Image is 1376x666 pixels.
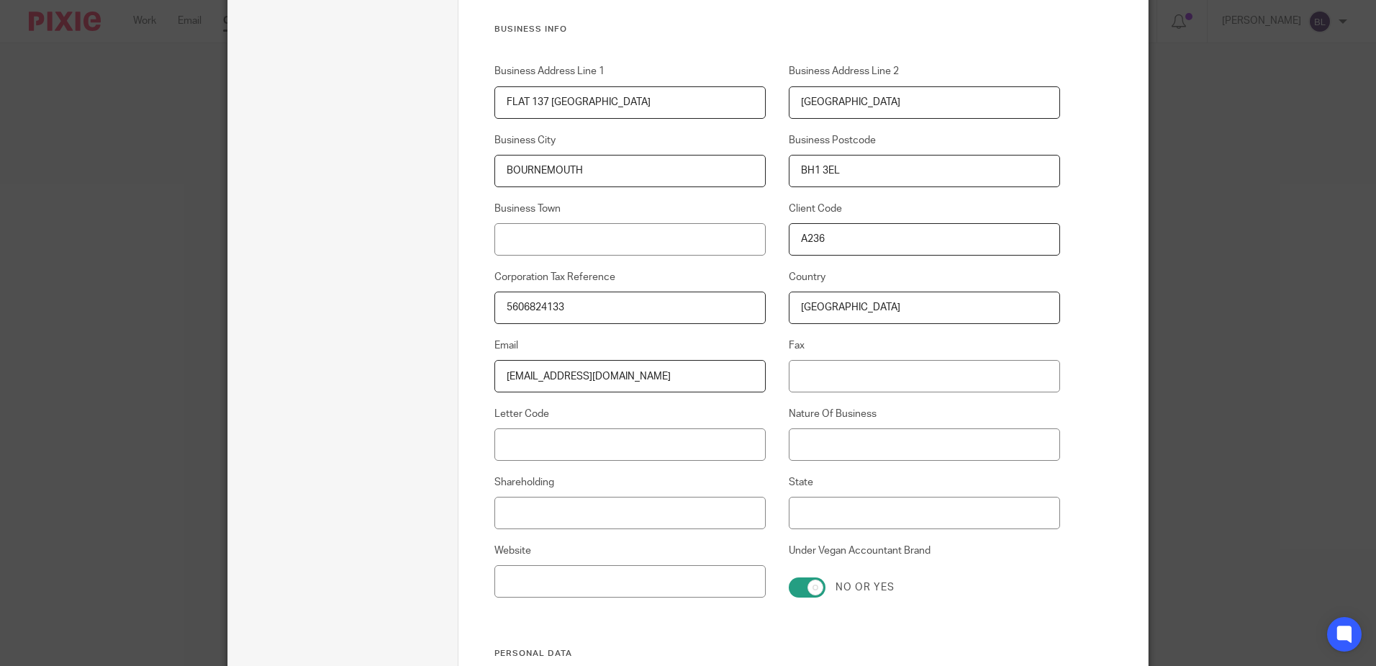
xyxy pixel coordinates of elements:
label: Email [494,338,766,353]
label: Letter Code [494,407,766,421]
label: Country [789,270,1061,284]
label: Under Vegan Accountant Brand [789,544,1061,567]
label: Fax [789,338,1061,353]
label: Business City [494,133,766,148]
label: Website [494,544,766,558]
label: Nature Of Business [789,407,1061,421]
label: Corporation Tax Reference [494,270,766,284]
label: Shareholding [494,475,766,490]
label: State [789,475,1061,490]
label: No or yes [836,580,895,595]
label: Client Code [789,202,1061,216]
h3: Personal Data [494,648,1061,660]
label: Business Address Line 2 [789,64,1061,78]
label: Business Address Line 1 [494,64,766,78]
label: Business Postcode [789,133,1061,148]
h3: Business Info [494,24,1061,35]
label: Business Town [494,202,766,216]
